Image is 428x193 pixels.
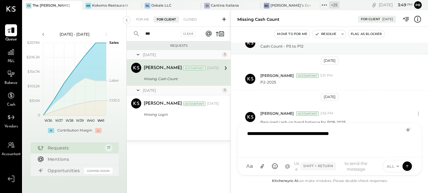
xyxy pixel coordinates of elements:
[321,93,338,101] div: [DATE]
[0,111,22,130] a: Vendors
[320,111,333,116] span: 2:55 PM
[144,111,217,118] div: Missing Login
[260,44,304,49] p: Cash Count - P5 to P12
[109,78,119,83] text: Labor
[320,73,333,78] span: 5:31 PM
[300,162,336,170] span: Shift + Return
[211,3,239,8] div: Cantina Italiana
[180,16,200,23] div: Closed
[5,37,17,43] span: Queue
[144,76,217,82] div: Missing Cash Count
[260,120,347,125] p: Required cash on hand balance for P08-2025.
[275,30,310,38] button: Move to for me
[48,167,81,174] div: Opportunities
[144,101,182,107] div: [PERSON_NAME]
[260,73,294,78] span: [PERSON_NAME]
[86,118,94,123] text: W40
[207,66,219,71] div: [DATE]
[244,161,255,172] button: Aa
[144,65,182,71] div: [PERSON_NAME]
[27,69,40,74] text: $154.7K
[29,98,40,103] text: $51.6K
[264,3,269,9] div: BD
[371,2,377,8] div: copy link
[361,17,380,21] div: For Client
[270,3,311,8] div: [PERSON_NAME]’s Donuts
[207,101,219,106] div: [DATE]
[348,30,385,38] button: Flag as Blocker
[250,163,253,169] span: a
[285,163,290,169] span: @
[55,118,63,123] text: W37
[296,73,319,78] div: Accountant
[183,102,205,106] div: Accountant
[65,118,73,123] text: W38
[414,1,422,9] button: Pr
[387,164,395,169] span: ALL
[26,3,32,9] div: TC
[296,111,319,116] div: Accountant
[38,113,40,117] text: 0
[95,128,101,133] div: -
[27,40,40,45] text: $257.9K
[394,2,406,8] span: 3 : 49
[109,98,120,102] text: COGS
[109,40,119,45] text: Sales
[312,30,339,38] button: Resolve
[204,3,210,9] div: CI
[97,118,104,123] text: W41
[293,161,376,172] div: Use to send the message
[382,17,393,21] div: [DATE]
[329,1,339,9] div: + 25
[222,52,227,57] div: 1
[48,128,54,133] div: +
[27,84,40,88] text: $103.2K
[76,118,84,123] text: W39
[153,16,179,23] div: For Client
[151,3,171,8] div: Oxkale LLC
[0,90,22,108] a: Cash
[260,79,276,85] p: P2-2025
[44,118,52,123] text: W36
[143,88,221,93] div: [DATE]
[92,3,128,8] div: Kokomo Restaurant
[4,124,18,130] span: Vendors
[133,16,152,23] div: For Me
[282,161,293,172] button: @
[0,139,22,157] a: Accountant
[0,46,22,64] a: P&L
[130,44,228,48] div: Requests
[85,3,91,9] div: KR
[181,31,196,37] div: Clear
[48,156,109,162] div: Mentions
[26,55,40,59] text: $206.3K
[48,32,101,37] div: [DATE] - [DATE]
[105,144,113,152] div: 17
[0,68,22,86] a: Balance
[2,152,21,157] span: Accountant
[48,145,102,151] div: Requests
[0,24,22,43] a: Queue
[222,88,227,93] div: 1
[237,16,280,22] div: Missing Cash Count
[143,52,221,57] div: [DATE]
[321,57,338,65] div: [DATE]
[260,111,294,116] span: [PERSON_NAME]
[4,80,18,86] span: Balance
[379,2,413,8] div: [DATE]
[407,3,413,7] span: pm
[183,66,205,70] div: Accountant
[57,128,92,133] div: Contribution Margin
[145,3,150,9] div: OL
[8,59,15,64] span: P&L
[7,102,15,108] span: Cash
[32,3,70,8] div: The [PERSON_NAME]
[84,168,113,174] div: Coming Soon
